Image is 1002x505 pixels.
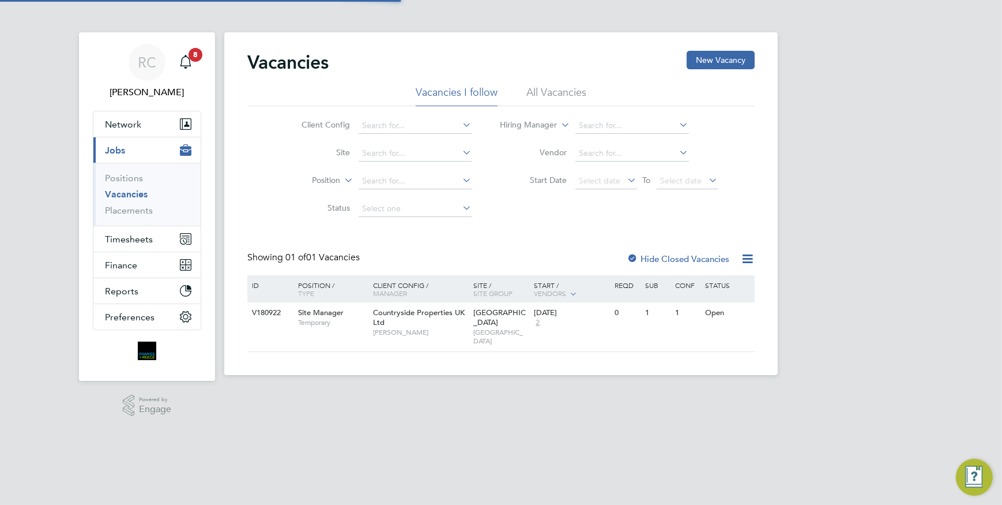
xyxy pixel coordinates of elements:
button: New Vacancy [687,51,755,69]
input: Search for... [575,145,689,162]
h2: Vacancies [247,51,329,74]
button: Timesheets [93,226,201,252]
div: [DATE] [534,308,609,318]
span: Countryside Properties UK Ltd [373,308,465,327]
a: 8 [174,44,197,81]
span: Manager [373,289,407,298]
button: Preferences [93,304,201,330]
div: Conf [672,275,702,295]
label: Status [284,203,351,213]
span: 01 Vacancies [285,252,360,263]
div: Start / [531,275,612,304]
a: RC[PERSON_NAME] [93,44,201,99]
input: Search for... [575,118,689,134]
span: To [639,173,654,188]
div: 0 [612,302,642,324]
span: Finance [105,260,137,271]
li: All Vacancies [526,85,586,106]
span: [GEOGRAPHIC_DATA] [474,308,526,327]
a: Powered byEngage [123,395,172,417]
span: Preferences [105,312,155,323]
span: RC [138,55,156,70]
button: Finance [93,252,201,278]
label: Hide Closed Vacancies [627,253,729,264]
div: V180922 [249,302,289,324]
label: Site [284,147,351,158]
span: Vendors [534,289,566,298]
div: Sub [642,275,672,295]
span: Powered by [139,395,171,405]
span: Robyn Clarke [93,85,201,99]
div: Jobs [93,163,201,226]
span: Select date [661,175,702,186]
input: Search for... [359,145,472,162]
span: Jobs [105,145,125,156]
div: Showing [247,252,362,264]
span: Select date [579,175,621,186]
div: 1 [642,302,672,324]
label: Client Config [284,119,351,130]
div: Status [703,275,753,295]
span: [GEOGRAPHIC_DATA] [474,328,529,346]
label: Hiring Manager [491,119,557,131]
input: Search for... [359,118,472,134]
button: Engage Resource Center [956,459,993,496]
span: Type [298,289,314,298]
img: bromak-logo-retina.png [138,342,156,360]
button: Reports [93,278,201,304]
a: Go to home page [93,342,201,360]
span: 2 [534,318,541,328]
label: Vendor [501,147,567,158]
span: Engage [139,405,171,414]
span: 01 of [285,252,306,263]
div: Reqd [612,275,642,295]
a: Placements [105,205,153,216]
li: Vacancies I follow [416,85,498,106]
div: Position / [289,275,370,303]
div: 1 [672,302,702,324]
a: Vacancies [105,189,148,200]
span: 8 [189,48,202,62]
span: Network [105,119,141,130]
span: Site Manager [298,308,344,317]
span: Timesheets [105,234,153,245]
nav: Main navigation [79,32,215,381]
div: Client Config / [370,275,471,303]
span: [PERSON_NAME] [373,328,468,337]
div: ID [249,275,289,295]
a: Positions [105,173,143,184]
span: Temporary [298,318,367,327]
input: Search for... [359,173,472,189]
input: Select one [359,201,472,217]
label: Start Date [501,175,567,185]
button: Network [93,111,201,137]
label: Position [274,175,341,186]
span: Reports [105,286,138,297]
div: Site / [471,275,532,303]
span: Site Group [474,289,513,298]
div: Open [703,302,753,324]
button: Jobs [93,137,201,163]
